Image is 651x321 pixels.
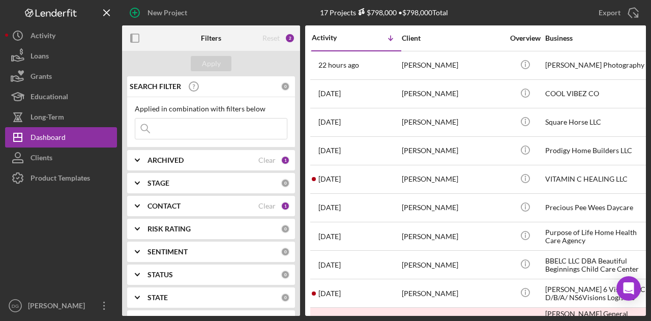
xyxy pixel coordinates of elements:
div: Clear [258,202,276,210]
time: 2025-10-07 10:18 [318,90,341,98]
div: Applied in combination with filters below [135,105,287,113]
div: 1 [281,201,290,211]
button: Educational [5,86,117,107]
div: [PERSON_NAME] [402,109,504,136]
b: STATE [147,294,168,302]
div: BBELC LLC DBA Beautiful Beginnings Child Care Center [545,251,647,278]
b: Filters [201,34,221,42]
div: [PERSON_NAME] [402,251,504,278]
div: Prodigy Home Builders LLC [545,137,647,164]
time: 2025-10-01 21:01 [318,175,341,183]
div: 1 [281,156,290,165]
div: 0 [281,247,290,256]
div: [PERSON_NAME] [402,166,504,193]
div: [PERSON_NAME] Photography [545,52,647,79]
button: Export [588,3,646,23]
div: Client [402,34,504,42]
div: [PERSON_NAME] [402,137,504,164]
div: Product Templates [31,168,90,191]
div: Grants [31,66,52,89]
div: [PERSON_NAME] [402,223,504,250]
b: ARCHIVED [147,156,184,164]
div: Open Intercom Messenger [616,276,641,301]
div: [PERSON_NAME] [25,296,92,318]
time: 2025-10-02 12:02 [318,147,341,155]
div: Square Horse LLC [545,109,647,136]
button: Apply [191,56,231,71]
div: 17 Projects • $798,000 Total [320,8,448,17]
button: Loans [5,46,117,66]
div: Long-Term [31,107,64,130]
div: Apply [202,56,221,71]
button: Activity [5,25,117,46]
button: Dashboard [5,127,117,148]
div: 0 [281,293,290,302]
div: 0 [281,270,290,279]
div: [PERSON_NAME] [402,194,504,221]
button: Long-Term [5,107,117,127]
button: Grants [5,66,117,86]
div: Precious Pee Wees Daycare [545,194,647,221]
b: STATUS [147,271,173,279]
div: Purpose of Life Home Health Care Agency [545,223,647,250]
div: Activity [312,34,357,42]
div: [PERSON_NAME] [402,280,504,307]
button: Product Templates [5,168,117,188]
b: CONTACT [147,202,181,210]
time: 2025-09-23 17:00 [318,261,341,269]
div: Overview [506,34,544,42]
text: DG [12,303,19,309]
div: Business [545,34,647,42]
div: 2 [285,33,295,43]
b: RISK RATING [147,225,191,233]
div: Clients [31,148,52,170]
button: DG[PERSON_NAME] [5,296,117,316]
div: [PERSON_NAME] [402,52,504,79]
b: STAGE [147,179,169,187]
b: SEARCH FILTER [130,82,181,91]
div: [PERSON_NAME] [402,80,504,107]
div: VITAMIN C HEALING LLC [545,166,647,193]
b: SENTIMENT [147,248,188,256]
div: 0 [281,179,290,188]
div: Activity [31,25,55,48]
div: [PERSON_NAME] 6 Visions LLC D/B/A/ NS6Visions Logistics [545,280,647,307]
div: Export [599,3,620,23]
time: 2025-09-18 17:49 [318,289,341,298]
div: New Project [147,3,187,23]
div: Reset [262,34,280,42]
button: Clients [5,148,117,168]
div: 0 [281,224,290,234]
button: New Project [122,3,197,23]
div: Loans [31,46,49,69]
div: Clear [258,156,276,164]
div: 0 [281,82,290,91]
time: 2025-09-29 18:17 [318,232,341,241]
time: 2025-10-01 15:24 [318,203,341,212]
div: $798,000 [356,8,397,17]
time: 2025-10-03 17:56 [318,118,341,126]
div: COOL VIBEZ CO [545,80,647,107]
time: 2025-10-07 18:57 [318,61,359,69]
div: Educational [31,86,68,109]
div: Dashboard [31,127,66,150]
